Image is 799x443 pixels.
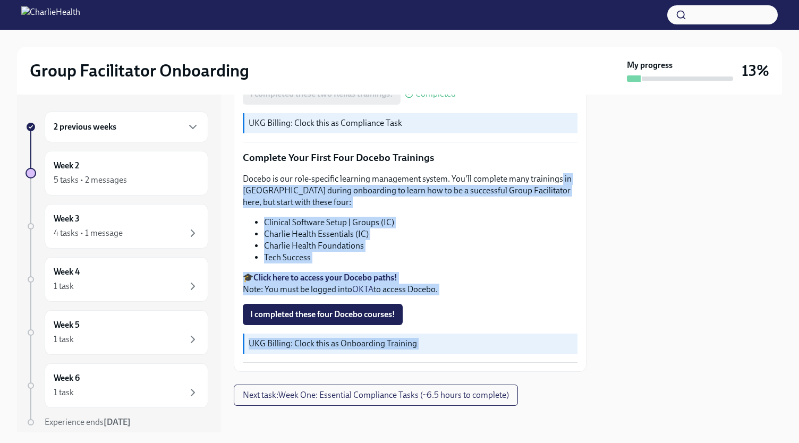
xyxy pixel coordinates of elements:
h3: 13% [742,61,769,80]
button: Next task:Week One: Essential Compliance Tasks (~6.5 hours to complete) [234,385,518,406]
div: 2 previous weeks [45,112,208,142]
div: 1 task [54,387,74,398]
a: Week 41 task [25,257,208,302]
p: UKG Billing: Clock this as Onboarding Training [249,338,573,350]
span: Completed [415,90,456,98]
div: 4 tasks • 1 message [54,227,123,239]
li: Charlie Health Foundations [264,240,577,252]
h6: Week 4 [54,266,80,278]
h6: Week 5 [54,319,80,331]
a: Week 61 task [25,363,208,408]
h6: 2 previous weeks [54,121,116,133]
li: Tech Success [264,252,577,263]
span: Experience ends [45,417,131,427]
strong: My progress [627,59,673,71]
div: 1 task [54,280,74,292]
span: I completed these four Docebo courses! [250,309,395,320]
p: Complete Your First Four Docebo Trainings [243,151,577,165]
a: OKTA [352,284,373,294]
h2: Group Facilitator Onboarding [30,60,249,81]
a: Click here to access your Docebo paths! [253,272,397,283]
span: Next task : Week One: Essential Compliance Tasks (~6.5 hours to complete) [243,390,509,401]
h6: Week 6 [54,372,80,384]
a: Week 34 tasks • 1 message [25,204,208,249]
div: 5 tasks • 2 messages [54,174,127,186]
p: UKG Billing: Clock this as Compliance Task [249,117,573,129]
a: Week 25 tasks • 2 messages [25,151,208,195]
div: 1 task [54,334,74,345]
img: CharlieHealth [21,6,80,23]
li: Charlie Health Essentials (IC) [264,228,577,240]
h6: Week 3 [54,213,80,225]
strong: [DATE] [104,417,131,427]
button: I completed these four Docebo courses! [243,304,403,325]
p: Docebo is our role-specific learning management system. You'll complete many trainings in [GEOGRA... [243,173,577,208]
h6: Week 2 [54,160,79,172]
p: 🎓 Note: You must be logged into to access Docebo. [243,272,577,295]
li: Clinical Software Setup | Groups (IC) [264,217,577,228]
a: Week 51 task [25,310,208,355]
